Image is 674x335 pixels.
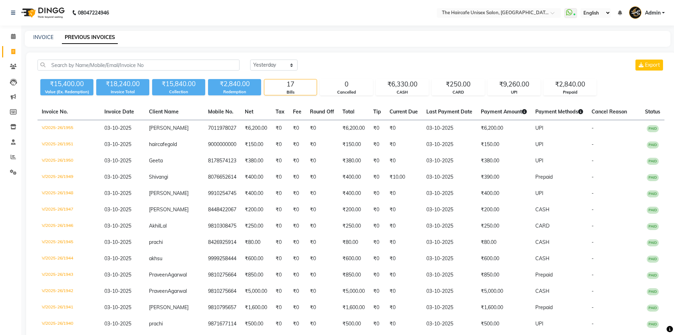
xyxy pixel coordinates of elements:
[369,316,385,332] td: ₹0
[149,108,179,115] span: Client Name
[422,234,477,251] td: 03-10-2025
[293,108,301,115] span: Fee
[38,267,100,283] td: V/2025-26/1943
[96,89,149,95] div: Invoice Total
[306,283,338,300] td: ₹0
[369,251,385,267] td: ₹0
[149,125,189,131] span: [PERSON_NAME]
[592,206,594,213] span: -
[271,120,289,137] td: ₹0
[592,157,594,164] span: -
[385,218,422,234] td: ₹0
[477,234,531,251] td: ₹80.00
[241,316,271,332] td: ₹500.00
[647,272,659,279] span: PAID
[104,108,134,115] span: Invoice Date
[385,202,422,218] td: ₹0
[289,185,306,202] td: ₹0
[488,79,540,89] div: ₹9,260.00
[271,169,289,185] td: ₹0
[422,316,477,332] td: 03-10-2025
[422,283,477,300] td: 03-10-2025
[376,79,428,89] div: ₹6,330.00
[338,316,369,332] td: ₹500.00
[422,218,477,234] td: 03-10-2025
[168,272,187,278] span: Agarwal
[104,157,131,164] span: 03-10-2025
[149,320,163,327] span: prachi
[477,120,531,137] td: ₹6,200.00
[432,89,484,95] div: CARD
[592,255,594,262] span: -
[647,239,659,246] span: PAID
[204,251,241,267] td: 9999258444
[477,283,531,300] td: ₹5,000.00
[432,79,484,89] div: ₹250.00
[592,223,594,229] span: -
[426,108,472,115] span: Last Payment Date
[422,251,477,267] td: 03-10-2025
[477,136,531,153] td: ₹150.00
[422,300,477,316] td: 03-10-2025
[271,202,289,218] td: ₹0
[289,202,306,218] td: ₹0
[320,79,373,89] div: 0
[271,300,289,316] td: ₹0
[149,141,177,147] span: haircafegold
[152,79,205,89] div: ₹15,840.00
[104,190,131,196] span: 03-10-2025
[338,153,369,169] td: ₹380.00
[535,206,549,213] span: CASH
[104,320,131,327] span: 03-10-2025
[338,202,369,218] td: ₹200.00
[241,153,271,169] td: ₹380.00
[271,153,289,169] td: ₹0
[647,141,659,149] span: PAID
[38,218,100,234] td: V/2025-26/1946
[422,185,477,202] td: 03-10-2025
[369,202,385,218] td: ₹0
[204,300,241,316] td: 9810795657
[38,316,100,332] td: V/2025-26/1940
[647,190,659,197] span: PAID
[149,190,189,196] span: [PERSON_NAME]
[271,218,289,234] td: ₹0
[535,108,583,115] span: Payment Methods
[390,108,418,115] span: Current Due
[535,255,549,262] span: CASH
[385,120,422,137] td: ₹0
[62,31,118,44] a: PREVIOUS INVOICES
[104,206,131,213] span: 03-10-2025
[647,125,659,132] span: PAID
[647,288,659,295] span: PAID
[306,300,338,316] td: ₹0
[241,251,271,267] td: ₹600.00
[592,288,594,294] span: -
[241,185,271,202] td: ₹400.00
[422,169,477,185] td: 03-10-2025
[338,185,369,202] td: ₹400.00
[241,300,271,316] td: ₹1,600.00
[271,136,289,153] td: ₹0
[338,136,369,153] td: ₹150.00
[645,108,660,115] span: Status
[385,267,422,283] td: ₹0
[535,239,549,245] span: CASH
[289,234,306,251] td: ₹0
[338,283,369,300] td: ₹5,000.00
[104,141,131,147] span: 03-10-2025
[645,62,660,68] span: Export
[645,9,661,17] span: Admin
[338,300,369,316] td: ₹1,600.00
[306,251,338,267] td: ₹0
[204,234,241,251] td: 8426925914
[104,174,131,180] span: 03-10-2025
[204,185,241,202] td: 9910254745
[592,190,594,196] span: -
[535,157,543,164] span: UPI
[385,169,422,185] td: ₹10.00
[647,321,659,328] span: PAID
[592,272,594,278] span: -
[373,108,381,115] span: Tip
[264,89,317,95] div: Bills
